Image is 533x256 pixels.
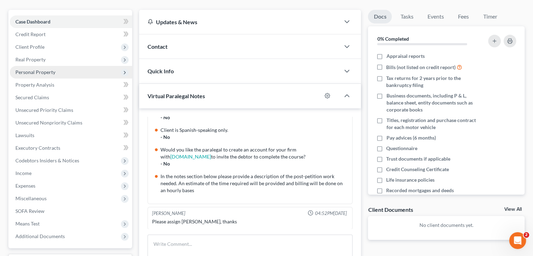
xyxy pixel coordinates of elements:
a: Docs [368,10,392,23]
span: Tax returns for 2 years prior to the bankruptcy filing [386,75,479,89]
a: Credit Report [10,28,132,41]
span: Questionnaire [386,145,417,152]
a: Unsecured Priority Claims [10,104,132,116]
strong: 0% Completed [377,36,409,42]
span: Appraisal reports [386,53,424,60]
span: Credit Report [15,31,46,37]
div: Updates & News [148,18,332,26]
a: View All [504,207,522,212]
iframe: Intercom live chat [509,232,526,249]
span: Client Profile [15,44,45,50]
span: Income [15,170,32,176]
div: Please assign [PERSON_NAME], thanks [152,218,348,225]
span: Codebtors Insiders & Notices [15,157,79,163]
a: Property Analysis [10,79,132,91]
a: Events [422,10,449,23]
span: Miscellaneous [15,195,47,201]
a: Case Dashboard [10,15,132,28]
span: Recorded mortgages and deeds [386,187,454,194]
div: [PERSON_NAME] [152,210,185,217]
a: Fees [452,10,474,23]
a: Executory Contracts [10,142,132,154]
span: 2 [524,232,529,238]
span: Executory Contracts [15,145,60,151]
a: Timer [477,10,503,23]
div: - No [160,134,348,141]
a: [DOMAIN_NAME] [170,154,211,160]
span: Property Analysis [15,82,54,88]
span: Additional Documents [15,233,65,239]
span: Means Test [15,221,40,227]
span: Virtual Paralegal Notes [148,93,205,99]
span: Contact [148,43,168,50]
span: Life insurance policies [386,176,435,183]
div: - No [160,160,348,167]
span: Pay advices (6 months) [386,134,436,141]
span: Real Property [15,56,46,62]
span: Lawsuits [15,132,34,138]
a: Tasks [395,10,419,23]
span: SOFA Review [15,208,45,214]
a: Secured Claims [10,91,132,104]
span: Trust documents if applicable [386,155,450,162]
span: Personal Property [15,69,55,75]
span: Business documents, including P & L, balance sheet, entity documents such as corporate books [386,92,479,113]
div: Would you like the paralegal to create an account for your firm with to invite the debtor to comp... [160,146,348,160]
span: Unsecured Priority Claims [15,107,73,113]
span: Quick Info [148,68,174,74]
div: Client Documents [368,206,413,213]
span: Titles, registration and purchase contract for each motor vehicle [386,117,479,131]
span: Unsecured Nonpriority Claims [15,120,82,126]
a: Lawsuits [10,129,132,142]
span: Secured Claims [15,94,49,100]
p: No client documents yet. [374,222,519,229]
div: Client is Spanish-speaking only. [160,127,348,134]
span: 04:52PM[DATE] [315,210,347,217]
a: SOFA Review [10,205,132,217]
span: Credit Counseling Certificate [386,166,449,173]
span: Expenses [15,183,35,189]
div: - No [160,114,348,121]
span: Case Dashboard [15,19,50,25]
div: In the notes section below please provide a description of the post-petition work needed. An esti... [160,173,348,194]
a: Unsecured Nonpriority Claims [10,116,132,129]
span: Bills (not listed on credit report) [386,64,456,71]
